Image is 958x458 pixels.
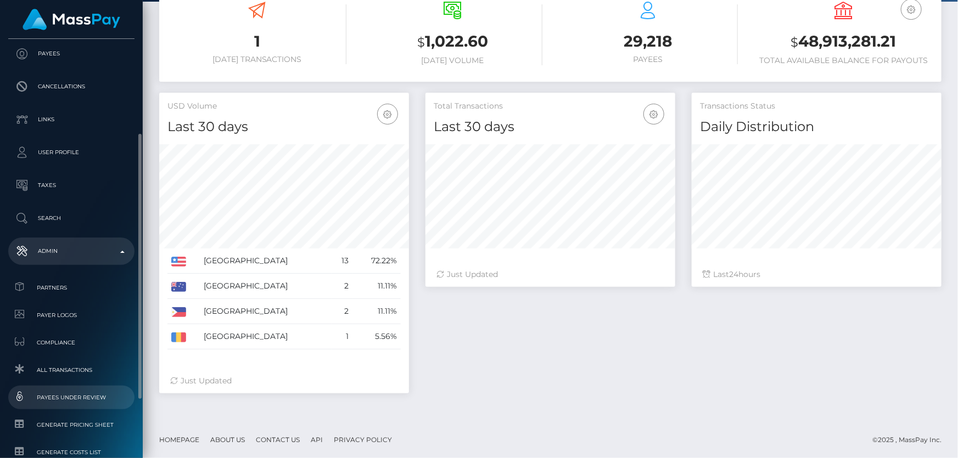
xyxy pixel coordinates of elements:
[200,274,332,299] td: [GEOGRAPHIC_DATA]
[8,386,135,409] a: Payees under Review
[559,55,738,64] h6: Payees
[13,78,130,95] p: Cancellations
[155,431,204,448] a: Homepage
[13,364,130,376] span: All Transactions
[13,391,130,404] span: Payees under Review
[13,336,130,349] span: Compliance
[352,324,401,349] td: 5.56%
[332,274,353,299] td: 2
[306,431,327,448] a: API
[171,332,186,342] img: RO.png
[8,40,135,67] a: Payees
[8,238,135,265] a: Admin
[332,324,353,349] td: 1
[13,144,130,161] p: User Profile
[170,375,398,387] div: Just Updated
[363,56,542,65] h6: [DATE] Volume
[167,55,346,64] h6: [DATE] Transactions
[436,269,664,280] div: Just Updated
[703,269,931,280] div: Last hours
[13,210,130,227] p: Search
[206,431,249,448] a: About Us
[200,299,332,324] td: [GEOGRAPHIC_DATA]
[352,299,401,324] td: 11.11%
[434,117,667,137] h4: Last 30 days
[13,309,130,321] span: Payer Logos
[8,413,135,437] a: Generate Pricing Sheet
[23,9,120,30] img: MassPay Logo
[8,172,135,199] a: Taxes
[729,269,738,279] span: 24
[13,419,130,431] span: Generate Pricing Sheet
[754,56,933,65] h6: Total Available Balance for Payouts
[171,307,186,317] img: PH.png
[13,243,130,259] p: Admin
[352,248,401,274] td: 72.22%
[8,331,135,354] a: Compliance
[434,101,667,112] h5: Total Transactions
[8,139,135,166] a: User Profile
[13,46,130,62] p: Payees
[167,101,401,112] h5: USD Volume
[167,31,346,52] h3: 1
[8,106,135,133] a: Links
[13,177,130,194] p: Taxes
[352,274,401,299] td: 11.11%
[8,205,135,232] a: Search
[872,434,950,446] div: © 2025 , MassPay Inc.
[13,111,130,128] p: Links
[171,257,186,267] img: US.png
[13,281,130,294] span: Partners
[329,431,396,448] a: Privacy Policy
[167,117,401,137] h4: Last 30 days
[251,431,304,448] a: Contact Us
[332,248,353,274] td: 13
[200,248,332,274] td: [GEOGRAPHIC_DATA]
[417,35,425,50] small: $
[8,276,135,299] a: Partners
[700,101,933,112] h5: Transactions Status
[332,299,353,324] td: 2
[8,303,135,327] a: Payer Logos
[8,73,135,100] a: Cancellations
[700,117,933,137] h4: Daily Distribution
[200,324,332,349] td: [GEOGRAPHIC_DATA]
[754,31,933,53] h3: 48,913,281.21
[363,31,542,53] h3: 1,022.60
[559,31,738,52] h3: 29,218
[791,35,799,50] small: $
[8,358,135,382] a: All Transactions
[171,282,186,292] img: AU.png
